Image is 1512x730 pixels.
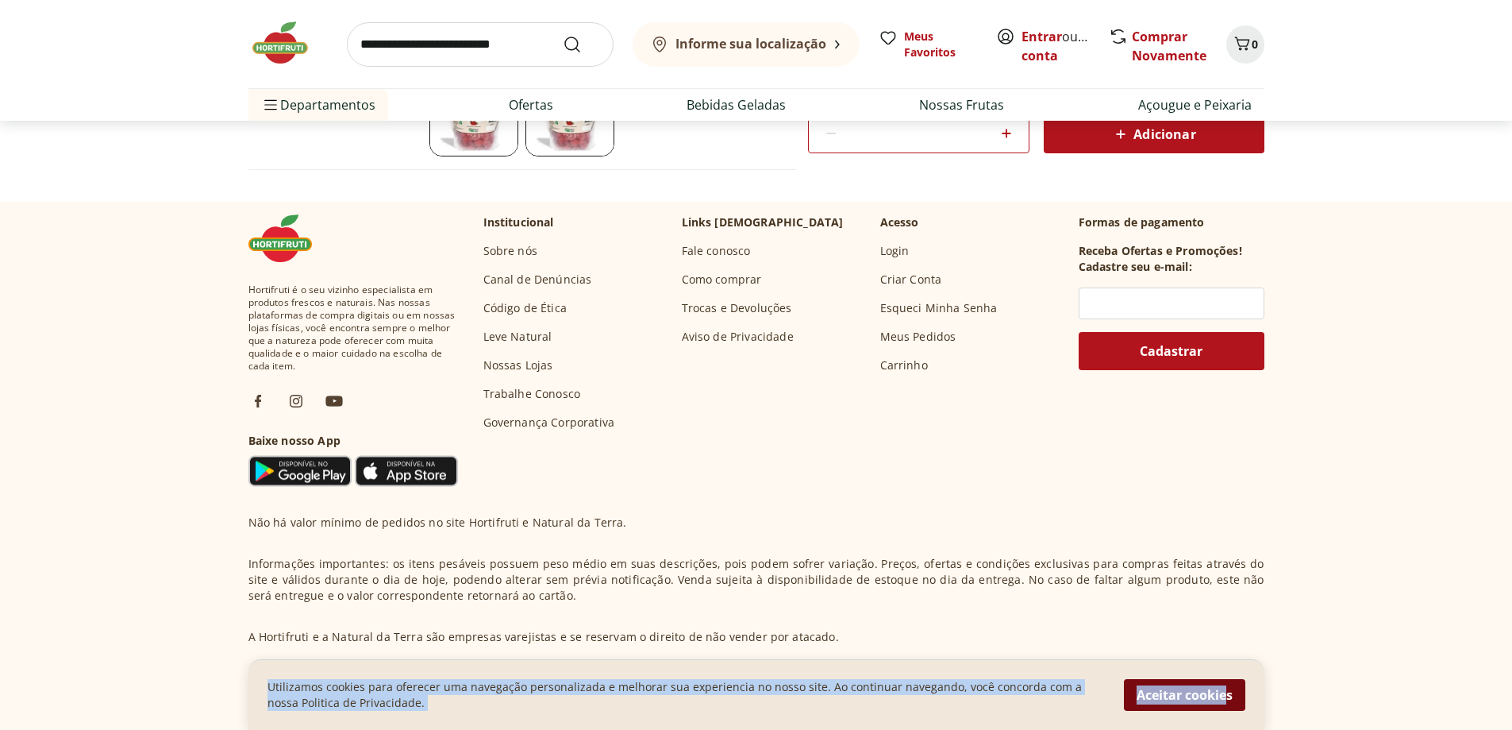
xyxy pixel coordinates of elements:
span: Cadastrar [1140,345,1202,357]
img: ytb [325,392,344,411]
p: A Hortifruti e a Natural da Terra são empresas varejistas e se reservam o direito de não vender p... [248,629,839,645]
a: Fale conosco [682,243,751,259]
a: Trabalhe Conosco [483,386,581,402]
button: Submit Search [563,35,601,54]
p: Não há valor mínimo de pedidos no site Hortifruti e Natural da Terra. [248,515,627,531]
button: Carrinho [1226,25,1264,64]
a: Aviso de Privacidade [682,329,794,345]
img: Google Play Icon [248,455,352,487]
p: Formas de pagamento [1079,214,1264,230]
button: Aceitar cookies [1124,679,1245,711]
a: Ofertas [509,95,553,114]
a: Login [880,243,910,259]
span: Meus Favoritos [904,29,977,60]
img: Hortifruti [248,214,328,262]
a: Carrinho [880,357,928,373]
img: ig [287,392,306,411]
img: App Store Icon [355,455,458,487]
a: Canal de Denúncias [483,272,592,288]
span: Adicionar [1111,125,1195,144]
a: Código de Ética [483,300,567,316]
a: Trocas e Devoluções [682,300,792,316]
img: fb [248,392,267,411]
a: Leve Natural [483,329,552,345]
a: Criar conta [1021,28,1109,64]
p: Links [DEMOGRAPHIC_DATA] [682,214,844,230]
span: ou [1021,27,1092,65]
b: Informe sua localização [675,35,826,52]
p: Acesso [880,214,919,230]
a: Nossas Lojas [483,357,553,373]
a: Governança Corporativa [483,415,615,431]
p: Institucional [483,214,554,230]
a: Sobre nós [483,243,537,259]
p: Informações importantes: os itens pesáveis possuem peso médio em suas descrições, pois podem sofr... [248,556,1264,604]
button: Cadastrar [1079,332,1264,370]
a: Entrar [1021,28,1062,45]
button: Informe sua localização [633,22,860,67]
button: Menu [261,86,280,124]
span: 0 [1252,37,1258,52]
input: search [347,22,614,67]
span: Hortifruti é o seu vizinho especialista em produtos frescos e naturais. Nas nossas plataformas de... [248,284,458,373]
button: Adicionar [1044,115,1264,153]
a: Açougue e Peixaria [1138,95,1252,114]
a: Nossas Frutas [919,95,1004,114]
p: Utilizamos cookies para oferecer uma navegação personalizada e melhorar sua experiencia no nosso ... [267,679,1105,711]
h3: Baixe nosso App [248,433,458,449]
img: Hortifruti [248,19,328,67]
a: Meus Favoritos [879,29,977,60]
a: Criar Conta [880,272,942,288]
span: Departamentos [261,86,375,124]
a: Esqueci Minha Senha [880,300,998,316]
a: Bebidas Geladas [687,95,786,114]
a: Meus Pedidos [880,329,956,345]
a: Como comprar [682,272,762,288]
a: Comprar Novamente [1132,28,1206,64]
h3: Cadastre seu e-mail: [1079,259,1192,275]
h3: Receba Ofertas e Promoções! [1079,243,1242,259]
